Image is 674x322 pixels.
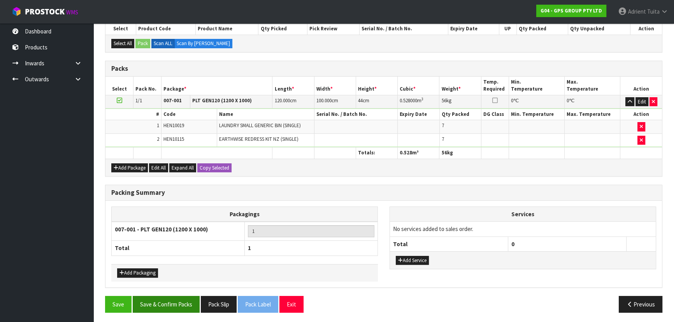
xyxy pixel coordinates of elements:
[565,109,620,120] th: Max. Temperature
[136,23,195,34] th: Product Code
[112,241,245,255] th: Total
[307,23,360,34] th: Pick Review
[398,147,439,159] th: m³
[25,7,65,17] span: ProStock
[398,95,439,108] td: m
[541,7,602,14] strong: G04 - GPS GROUP PTY LTD
[390,222,656,236] td: No services added to sales order.
[316,97,332,104] span: 100.000
[105,77,133,95] th: Select
[314,95,356,108] td: cm
[314,77,356,95] th: Width
[217,109,314,120] th: Name
[111,189,656,196] h3: Packing Summary
[511,97,513,104] span: 0
[628,8,646,15] span: Adrient
[509,109,565,120] th: Min. Temperature
[105,109,161,120] th: #
[248,244,251,252] span: 1
[169,163,196,173] button: Expand All
[400,97,417,104] span: 0.528000
[516,23,568,34] th: Qty Packed
[163,97,182,104] strong: 007-001
[509,77,565,95] th: Min. Temperature
[442,122,444,129] span: 7
[161,109,217,120] th: Code
[151,39,175,48] label: Scan ALL
[117,268,158,278] button: Add Packaging
[396,256,429,265] button: Add Service
[238,296,278,313] button: Pack Label
[105,296,132,313] button: Save
[272,77,314,95] th: Length
[105,23,136,34] th: Select
[111,163,148,173] button: Add Package
[356,95,397,108] td: cm
[360,23,448,34] th: Serial No. / Batch No.
[149,163,168,173] button: Edit All
[630,23,662,34] th: Action
[390,236,508,251] th: Total
[197,163,232,173] button: Copy Selected
[163,122,184,129] span: HEN10019
[111,39,134,48] button: Select All
[161,77,272,95] th: Package
[400,149,412,156] span: 0.528
[398,77,439,95] th: Cubic
[356,147,397,159] th: Totals:
[647,8,660,15] span: Tuita
[192,97,252,104] strong: PLT GEN120 (1200 X 1000)
[274,97,290,104] span: 120.000
[358,97,363,104] span: 44
[279,296,304,313] button: Exit
[620,77,662,95] th: Action
[536,5,606,17] a: G04 - GPS GROUP PTY LTD
[135,97,142,104] span: 1/1
[620,109,662,120] th: Action
[439,147,481,159] th: kg
[219,122,301,129] span: LAUNDRY SMALL GENERIC BIN (SINGLE)
[258,23,307,34] th: Qty Picked
[111,65,656,72] h3: Packs
[112,206,378,222] th: Packagings
[133,296,200,313] button: Save & Confirm Packs
[196,23,258,34] th: Product Name
[439,77,481,95] th: Weight
[398,109,439,120] th: Expiry Date
[439,95,481,108] td: kg
[441,149,447,156] span: 56
[421,96,423,101] sup: 3
[565,95,620,108] td: ℃
[481,109,509,120] th: DG Class
[163,136,184,142] span: HEN10115
[12,7,21,16] img: cube-alt.png
[115,226,208,233] strong: 007-001 - PLT GEN120 (1200 X 1000)
[439,109,481,120] th: Qty Packed
[499,23,516,34] th: UP
[314,109,398,120] th: Serial No. / Batch No.
[635,97,648,107] button: Edit
[172,164,194,171] span: Expand All
[66,9,78,16] small: WMS
[441,97,446,104] span: 56
[272,95,314,108] td: cm
[568,23,630,34] th: Qty Unpacked
[481,77,509,95] th: Temp. Required
[567,97,569,104] span: 0
[135,39,150,48] button: Pack
[219,136,298,142] span: EARTHWISE REDRESS KIT NZ (SINGLE)
[448,23,499,34] th: Expiry Date
[511,240,514,248] span: 0
[174,39,232,48] label: Scan By [PERSON_NAME]
[442,136,444,142] span: 7
[390,207,656,222] th: Services
[356,77,397,95] th: Height
[565,77,620,95] th: Max. Temperature
[201,296,237,313] button: Pack Slip
[157,122,159,129] span: 1
[133,77,161,95] th: Pack No.
[157,136,159,142] span: 2
[509,95,565,108] td: ℃
[619,296,662,313] button: Previous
